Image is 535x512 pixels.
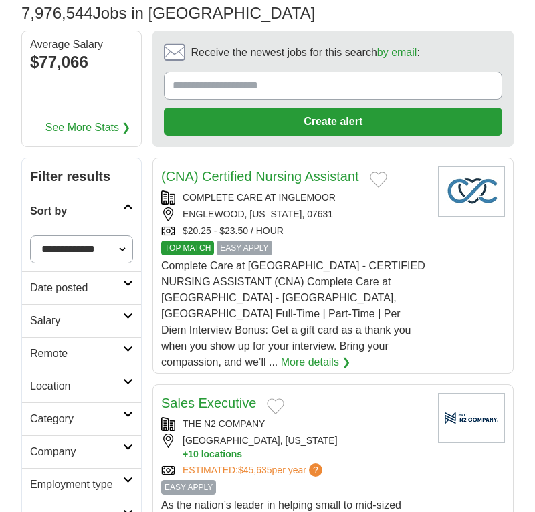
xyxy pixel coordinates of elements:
[281,354,351,370] a: More details ❯
[30,39,133,50] div: Average Salary
[161,241,214,255] span: TOP MATCH
[30,346,123,362] h2: Remote
[438,166,505,217] img: Company logo
[438,393,505,443] img: Company logo
[161,480,216,495] span: EASY APPLY
[183,463,325,477] a: ESTIMATED:$45,635per year?
[21,1,93,25] span: 7,976,544
[22,158,141,195] h2: Filter results
[161,260,425,368] span: Complete Care at [GEOGRAPHIC_DATA] - CERTIFIED NURSING ASSISTANT (CNA) Complete Care at [GEOGRAPH...
[30,50,133,74] div: $77,066
[21,4,315,22] h1: Jobs in [GEOGRAPHIC_DATA]
[309,463,322,477] span: ?
[191,45,419,61] span: Receive the newest jobs for this search :
[267,398,284,414] button: Add to favorite jobs
[22,195,141,227] a: Sort by
[30,313,123,329] h2: Salary
[161,224,427,238] div: $20.25 - $23.50 / HOUR
[164,108,502,136] button: Create alert
[22,337,141,370] a: Remote
[183,448,427,461] button: +10 locations
[22,435,141,468] a: Company
[22,304,141,337] a: Salary
[22,402,141,435] a: Category
[161,434,427,461] div: [GEOGRAPHIC_DATA], [US_STATE]
[217,241,272,255] span: EASY APPLY
[30,411,123,427] h2: Category
[238,465,272,475] span: $45,635
[161,190,427,205] div: COMPLETE CARE AT INGLEMOOR
[22,468,141,501] a: Employment type
[161,417,427,431] div: THE N2 COMPANY
[161,396,256,410] a: Sales Executive
[30,280,123,296] h2: Date posted
[30,444,123,460] h2: Company
[22,271,141,304] a: Date posted
[161,207,427,221] div: ENGLEWOOD, [US_STATE], 07631
[30,378,123,394] h2: Location
[30,477,123,493] h2: Employment type
[45,120,131,136] a: See More Stats ❯
[377,47,417,58] a: by email
[22,370,141,402] a: Location
[370,172,387,188] button: Add to favorite jobs
[30,203,123,219] h2: Sort by
[183,448,188,461] span: +
[161,169,359,184] a: (CNA) Certified Nursing Assistant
